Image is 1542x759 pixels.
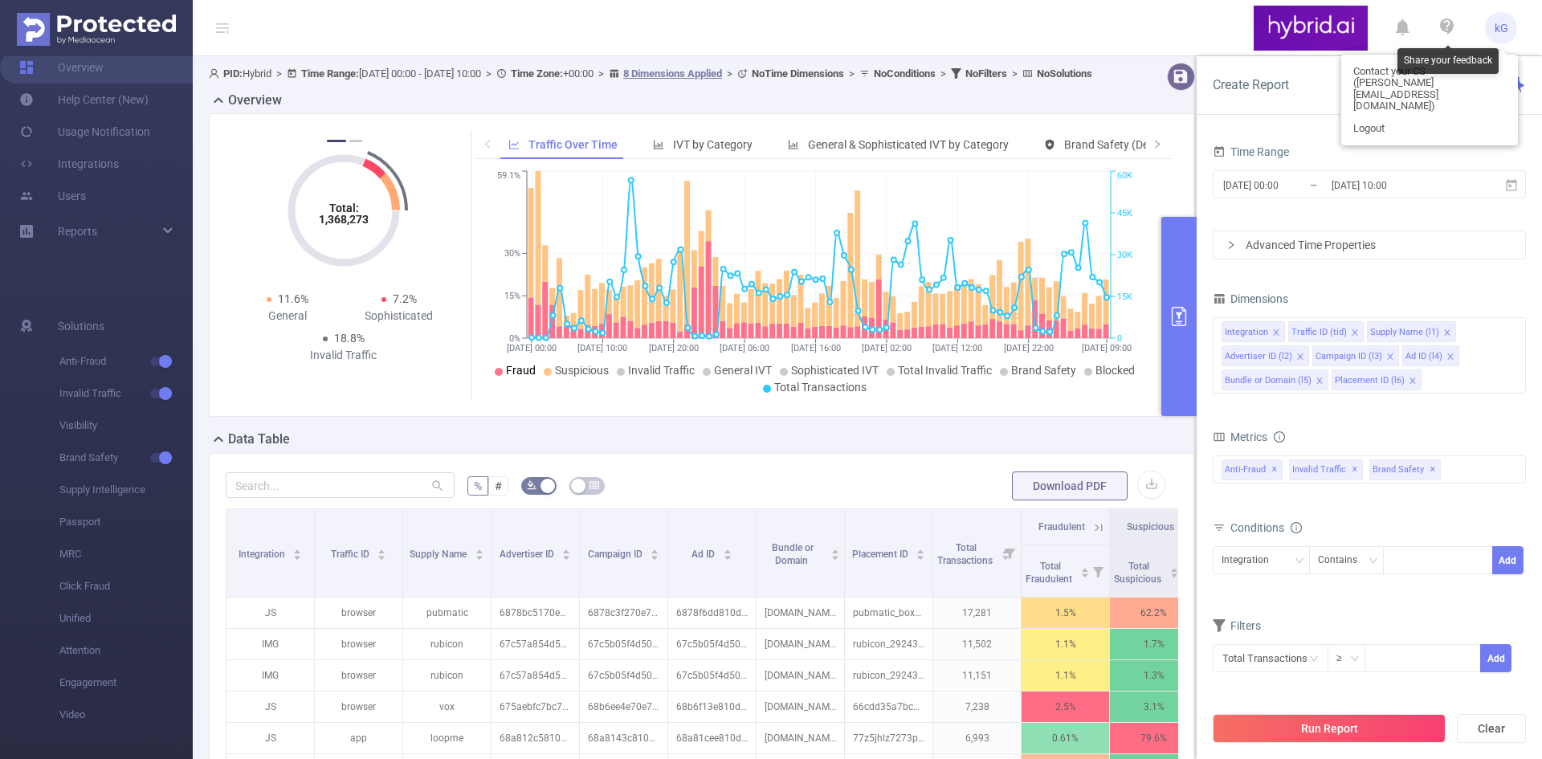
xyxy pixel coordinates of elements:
p: JS [226,692,314,722]
i: icon: caret-up [377,547,386,552]
button: Clear [1457,714,1526,743]
tspan: [DATE] 02:00 [861,343,911,353]
div: Traffic ID (tid) [1291,322,1347,343]
span: Engagement [59,667,193,699]
div: Integration [1222,547,1280,573]
i: icon: close [1316,377,1324,386]
b: No Time Dimensions [752,67,844,80]
i: icon: bg-colors [527,480,536,490]
tspan: 30K [1117,250,1132,260]
div: Supply Name (l1) [1370,322,1439,343]
i: icon: caret-down [475,553,483,558]
b: No Filters [965,67,1007,80]
p: 6878c3f270e7b2610077e564 [580,598,667,628]
i: icon: user [209,68,223,79]
b: No Conditions [874,67,936,80]
p: 68a8143c810d98c27865e702 [580,723,667,753]
span: Suspicious [555,364,609,377]
tspan: [DATE] 00:00 [507,343,557,353]
i: icon: caret-up [1169,565,1178,570]
span: Traffic Over Time [528,138,618,151]
input: Start date [1222,174,1352,196]
span: Click Fraud [59,570,193,602]
span: % [474,479,482,492]
span: > [722,67,737,80]
div: Bundle or Domain (l5) [1225,370,1312,391]
p: browser [315,660,402,691]
i: icon: caret-up [475,547,483,552]
span: > [594,67,609,80]
tspan: 59.1% [497,171,520,182]
div: Sort [292,547,302,557]
i: icon: caret-up [1080,565,1089,570]
span: Solutions [58,310,104,342]
tspan: [DATE] 12:00 [932,343,982,353]
tspan: 30% [504,249,520,259]
span: Traffic ID [331,549,372,560]
div: Placement ID (l6) [1335,370,1405,391]
div: icon: rightAdvanced Time Properties [1214,231,1525,259]
li: Supply Name (l1) [1367,321,1456,342]
span: > [481,67,496,80]
span: Brand Safety [1011,364,1076,377]
tspan: 60K [1117,171,1132,182]
li: Traffic ID (tid) [1288,321,1364,342]
i: icon: close [1386,353,1394,362]
p: 68b6ee4e70e7b26a50386fc1 [580,692,667,722]
button: 2 [349,140,362,142]
b: No Solutions [1037,67,1092,80]
span: Sophisticated IVT [791,364,879,377]
i: icon: bar-chart [788,139,799,150]
p: 67c57a854d506ee50c74148c [492,660,579,691]
a: Help Center (New) [19,84,149,116]
p: 62.2% [1110,598,1197,628]
input: End date [1330,174,1460,196]
p: loopme [403,723,491,753]
div: Sort [475,547,484,557]
span: MRC [59,538,193,570]
span: Blocked [1095,364,1135,377]
i: icon: close [1296,353,1304,362]
p: 6,993 [933,723,1021,753]
i: icon: close [1409,377,1417,386]
i: icon: caret-up [651,547,659,552]
h2: Overview [228,91,282,110]
span: Filters [1213,619,1261,632]
p: 67c5b05f4d506e7b288757eb [580,629,667,659]
tspan: 0 [1117,333,1122,344]
span: Logout [1353,123,1385,134]
span: Placement ID [852,549,911,560]
tspan: [DATE] 22:00 [1003,343,1053,353]
span: # [495,479,502,492]
span: ✕ [1430,460,1436,479]
span: Advertiser ID [500,549,557,560]
div: Sort [916,547,925,557]
div: Advertiser ID (l2) [1225,346,1292,367]
span: Brand Safety (Detected) [1064,138,1184,151]
span: Total Suspicious [1114,561,1164,585]
span: > [936,67,951,80]
b: PID: [223,67,243,80]
p: 0.61% [1022,723,1109,753]
span: Reports [58,225,97,238]
p: 1.1% [1022,660,1109,691]
p: 3.1% [1110,692,1197,722]
div: Campaign ID (l3) [1316,346,1382,367]
span: > [1007,67,1022,80]
span: Attention [59,635,193,667]
p: 1.7% [1110,629,1197,659]
h2: Data Table [228,430,290,449]
span: Passport [59,506,193,538]
button: Add [1480,644,1511,672]
p: 2.5% [1022,692,1109,722]
tspan: [DATE] 06:00 [720,343,769,353]
p: IMG [226,629,314,659]
i: icon: right [1226,240,1236,250]
span: Invalid Traffic [59,377,193,410]
i: icon: down [1295,556,1304,567]
li: Ad ID (l4) [1402,345,1459,366]
i: icon: caret-up [562,547,571,552]
i: icon: down [1369,556,1378,567]
i: icon: line-chart [508,139,520,150]
span: Brand Safety [59,442,193,474]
